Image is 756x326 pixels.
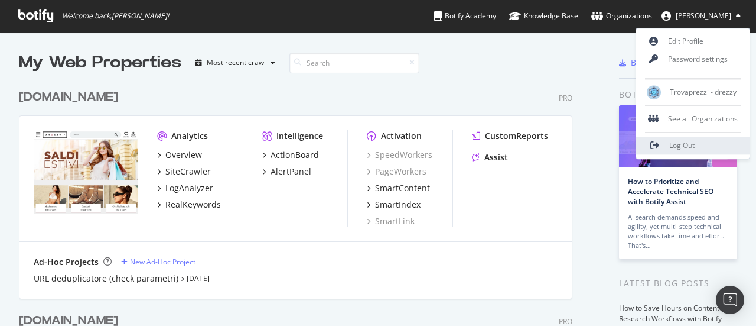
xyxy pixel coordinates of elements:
[509,10,578,22] div: Knowledge Base
[670,88,737,98] span: Trovaprezzi - drezzy
[619,105,737,167] img: How to Prioritize and Accelerate Technical SEO with Botify Assist
[628,176,713,206] a: How to Prioritize and Accelerate Technical SEO with Botify Assist
[157,199,221,211] a: RealKeywords
[375,199,421,211] div: SmartIndex
[34,130,138,214] img: drezzy.it
[484,151,508,163] div: Assist
[619,277,737,290] div: Latest Blog Posts
[165,182,213,194] div: LogAnalyzer
[559,93,572,103] div: Pro
[472,130,548,142] a: CustomReports
[669,141,695,151] span: Log Out
[716,286,744,314] div: Open Intercom Messenger
[165,199,221,211] div: RealKeywords
[19,89,118,106] div: [DOMAIN_NAME]
[472,151,508,163] a: Assist
[207,59,266,66] div: Most recent crawl
[171,130,208,142] div: Analytics
[636,50,750,68] a: Password settings
[157,149,202,161] a: Overview
[187,273,210,283] a: [DATE]
[636,33,750,50] a: Edit Profile
[636,137,750,154] a: Log Out
[367,215,415,227] a: SmartLink
[276,130,323,142] div: Intelligence
[636,110,750,128] div: See all Organizations
[289,53,419,73] input: Search
[367,149,432,161] a: SpeedWorkers
[367,182,430,194] a: SmartContent
[157,166,211,177] a: SiteCrawler
[375,182,430,194] div: SmartContent
[165,149,202,161] div: Overview
[619,57,714,69] a: Botify Chrome Plugin
[367,166,426,177] a: PageWorkers
[34,256,99,268] div: Ad-Hoc Projects
[367,199,421,211] a: SmartIndex
[262,149,319,161] a: ActionBoard
[271,149,319,161] div: ActionBoard
[34,273,178,285] a: URL deduplicatore (check parametri)
[62,11,169,21] span: Welcome back, [PERSON_NAME] !
[628,212,728,250] div: AI search demands speed and agility, yet multi-step technical workflows take time and effort. Tha...
[485,130,548,142] div: CustomReports
[647,85,661,99] img: Trovaprezzi - drezzy
[619,88,737,101] div: Botify news
[130,257,195,267] div: New Ad-Hoc Project
[676,11,731,21] span: Andrea Lodroni
[631,57,714,69] div: Botify Chrome Plugin
[19,51,181,75] div: My Web Properties
[262,166,311,177] a: AlertPanel
[591,10,652,22] div: Organizations
[381,130,422,142] div: Activation
[271,166,311,177] div: AlertPanel
[121,257,195,267] a: New Ad-Hoc Project
[434,10,496,22] div: Botify Academy
[652,7,750,25] button: [PERSON_NAME]
[165,166,211,177] div: SiteCrawler
[191,53,280,72] button: Most recent crawl
[157,182,213,194] a: LogAnalyzer
[19,89,123,106] a: [DOMAIN_NAME]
